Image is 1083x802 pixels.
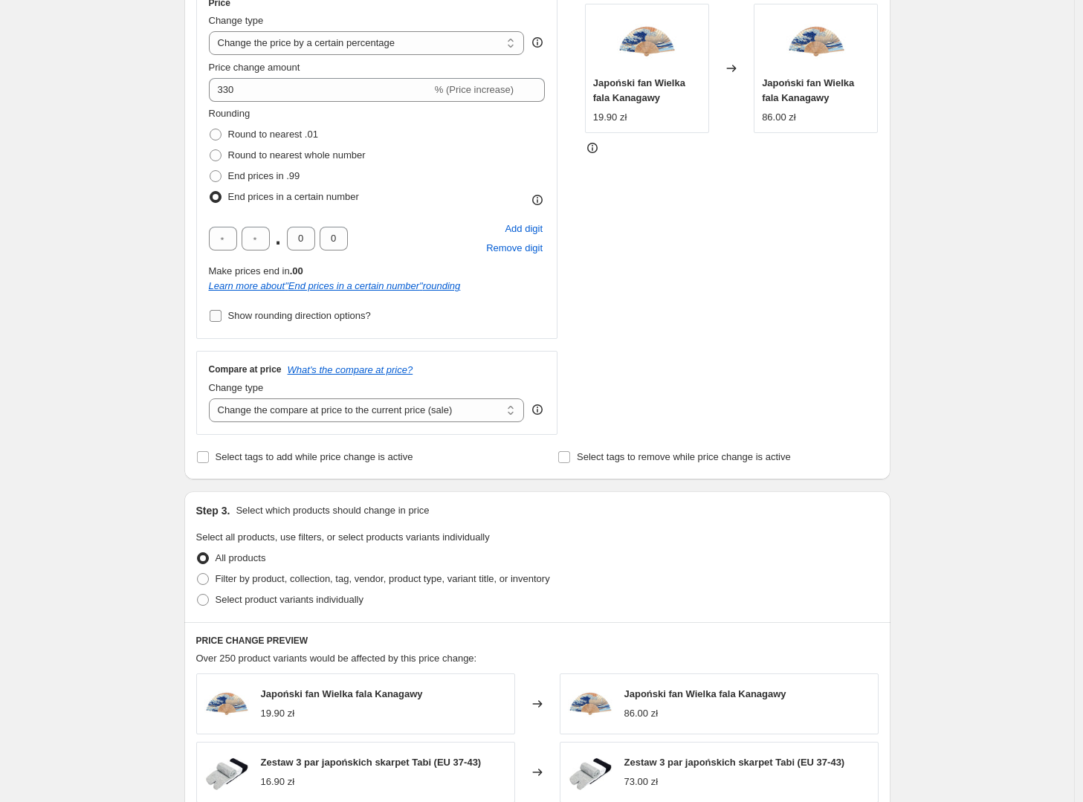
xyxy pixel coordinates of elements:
[435,84,514,95] span: % (Price increase)
[228,149,366,161] span: Round to nearest whole number
[624,688,786,699] span: Japoński fan Wielka fala Kanagawy
[261,774,295,789] div: 16.90 zł
[530,402,545,417] div: help
[204,682,249,726] img: eventail-japonais-la-grande-vague-de-kanagawa-693_80x.jpg
[568,750,612,795] img: lot-3-paires-chaussettes-japonaises-tabi-taille-unique-37-44-151_80x.jpg
[228,191,359,202] span: End prices in a certain number
[209,280,461,291] i: Learn more about " End prices in a certain number " rounding
[786,12,846,71] img: eventail-japonais-la-grande-vague-de-kanagawa-693_80x.jpg
[624,774,659,789] div: 73.00 zł
[502,219,545,239] button: Add placeholder
[209,15,264,26] span: Change type
[530,35,545,50] div: help
[228,129,318,140] span: Round to nearest .01
[209,382,264,393] span: Change type
[617,12,676,71] img: eventail-japonais-la-grande-vague-de-kanagawa-693_80x.jpg
[209,227,237,250] input: ﹡
[593,77,685,103] span: Japoński fan Wielka fala Kanagawy
[209,265,303,277] span: Make prices end in
[762,77,854,103] span: Japoński fan Wielka fala Kanagawy
[204,750,249,795] img: lot-3-paires-chaussettes-japonaises-tabi-taille-unique-37-44-151_80x.jpg
[196,653,477,664] span: Over 250 product variants would be affected by this price change:
[274,227,282,250] span: .
[320,227,348,250] input: ﹡
[196,635,879,647] h6: PRICE CHANGE PREVIEW
[486,241,543,256] span: Remove digit
[577,451,791,462] span: Select tags to remove while price change is active
[287,227,315,250] input: ﹡
[209,78,432,102] input: -15
[593,110,627,125] div: 19.90 zł
[216,451,413,462] span: Select tags to add while price change is active
[288,364,413,375] button: What's the compare at price?
[216,552,266,563] span: All products
[505,221,543,236] span: Add digit
[196,531,490,543] span: Select all products, use filters, or select products variants individually
[228,310,371,321] span: Show rounding direction options?
[209,280,461,291] a: Learn more about"End prices in a certain number"rounding
[236,503,429,518] p: Select which products should change in price
[216,573,550,584] span: Filter by product, collection, tag, vendor, product type, variant title, or inventory
[228,170,300,181] span: End prices in .99
[290,265,303,277] b: .00
[624,706,659,721] div: 86.00 zł
[568,682,612,726] img: eventail-japonais-la-grande-vague-de-kanagawa-693_80x.jpg
[216,594,363,605] span: Select product variants individually
[484,239,545,258] button: Remove placeholder
[762,110,796,125] div: 86.00 zł
[209,108,250,119] span: Rounding
[261,757,482,768] span: Zestaw 3 par japońskich skarpet Tabi (EU 37-43)
[196,503,230,518] h2: Step 3.
[261,706,295,721] div: 19.90 zł
[261,688,423,699] span: Japoński fan Wielka fala Kanagawy
[209,62,300,73] span: Price change amount
[624,757,845,768] span: Zestaw 3 par japońskich skarpet Tabi (EU 37-43)
[209,363,282,375] h3: Compare at price
[242,227,270,250] input: ﹡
